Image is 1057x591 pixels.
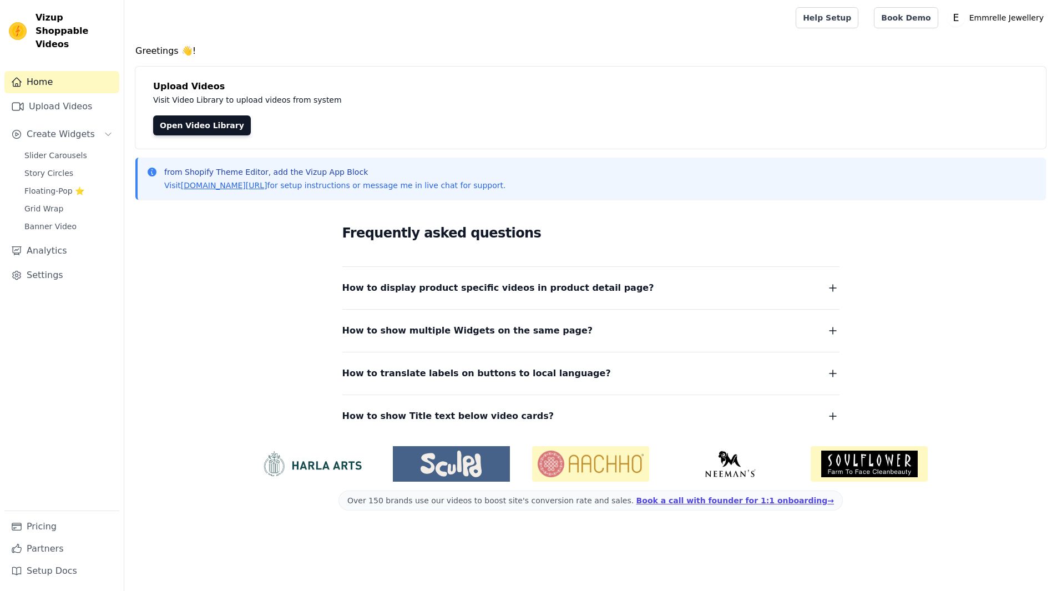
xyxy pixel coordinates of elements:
[153,93,650,107] p: Visit Video Library to upload videos from system
[18,219,119,234] a: Banner Video
[24,185,84,196] span: Floating-Pop ⭐
[254,451,371,477] img: HarlaArts
[4,95,119,118] a: Upload Videos
[27,128,95,141] span: Create Widgets
[24,203,63,214] span: Grid Wrap
[953,12,959,23] text: E
[342,408,839,424] button: How to show Title text below video cards?
[4,516,119,538] a: Pricing
[671,451,788,477] img: Neeman's
[24,221,77,232] span: Banner Video
[811,446,928,482] img: Soulflower
[4,71,119,93] a: Home
[9,22,27,40] img: Vizup
[18,201,119,216] a: Grid Wrap
[153,80,1028,93] h4: Upload Videos
[4,264,119,286] a: Settings
[135,44,1046,58] h4: Greetings 👋!
[36,11,115,51] span: Vizup Shoppable Videos
[532,446,649,482] img: Aachho
[636,496,834,505] a: Book a call with founder for 1:1 onboarding
[181,181,267,190] a: [DOMAIN_NAME][URL]
[947,8,1048,28] button: E Emmrelle Jewellery
[874,7,938,28] a: Book Demo
[4,123,119,145] button: Create Widgets
[4,538,119,560] a: Partners
[342,280,839,296] button: How to display product specific videos in product detail page?
[164,166,505,178] p: from Shopify Theme Editor, add the Vizup App Block
[342,222,839,244] h2: Frequently asked questions
[342,323,839,339] button: How to show multiple Widgets on the same page?
[153,115,251,135] a: Open Video Library
[4,560,119,582] a: Setup Docs
[342,366,839,381] button: How to translate labels on buttons to local language?
[24,150,87,161] span: Slider Carousels
[965,8,1048,28] p: Emmrelle Jewellery
[4,240,119,262] a: Analytics
[342,408,554,424] span: How to show Title text below video cards?
[342,366,611,381] span: How to translate labels on buttons to local language?
[18,148,119,163] a: Slider Carousels
[18,165,119,181] a: Story Circles
[18,183,119,199] a: Floating-Pop ⭐
[342,323,593,339] span: How to show multiple Widgets on the same page?
[342,280,654,296] span: How to display product specific videos in product detail page?
[796,7,858,28] a: Help Setup
[24,168,73,179] span: Story Circles
[393,451,510,477] img: Sculpd US
[164,180,505,191] p: Visit for setup instructions or message me in live chat for support.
